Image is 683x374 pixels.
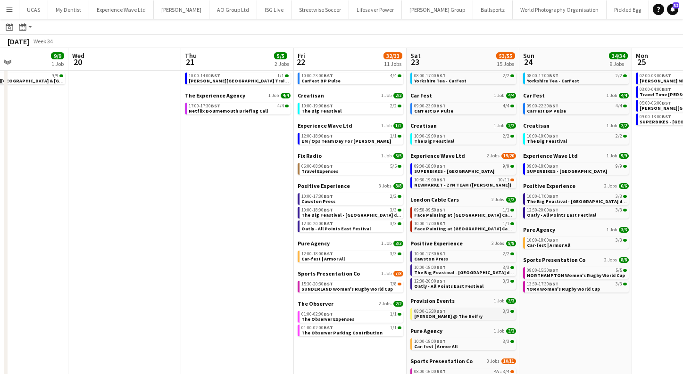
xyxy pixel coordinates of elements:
[298,92,403,122] div: Creatisan1 Job2/210:00-19:00BST2/2The Big Feastival
[662,73,671,79] span: BST
[298,152,322,159] span: Fix Radio
[298,300,403,307] a: The Observer2 Jobs2/2
[301,281,401,292] a: 15:30-20:30BST7/8SUNDERLAND Women's Rugby World Cup
[414,168,494,174] span: SUPERBIKES - Cadwall Park
[414,283,483,289] span: Oatly - All Points East Festival
[616,194,622,199] span: 3/3
[527,134,558,138] span: 10:00-19:00
[414,104,446,108] span: 09:00-23:00
[381,241,391,246] span: 1 Job
[410,122,516,152] div: Creatisan1 Job2/210:00-19:00BST2/2The Big Feastival
[604,257,617,263] span: 2 Jobs
[506,197,516,203] span: 2/2
[298,240,330,247] span: Pure Agency
[527,73,558,78] span: 08:00-17:00
[414,108,453,114] span: CarFest BP Pulse
[414,220,514,231] a: 10:00-17:00BST1/1Face Painting at [GEOGRAPHIC_DATA] Cable Cars
[523,152,629,159] a: Experience Wave Ltd1 Job9/9
[301,226,371,232] span: Oatly - All Points East Festival
[402,0,473,19] button: [PERSON_NAME] Group
[414,134,446,138] span: 10:00-19:00
[662,86,671,92] span: BST
[436,264,446,270] span: BST
[616,268,622,273] span: 5/5
[52,73,58,78] span: 9/9
[503,73,509,78] span: 2/2
[211,103,220,109] span: BST
[527,103,627,114] a: 09:00-22:30BST4/4CarFest BP Pulse
[301,251,401,261] a: 12:00-18:00BST3/3Car-fest | Armor All
[414,252,446,256] span: 10:00-17:30
[301,73,401,83] a: 10:00-23:00BST4/4CarFest BP Pulse
[324,251,333,257] span: BST
[527,281,627,292] a: 13:30-17:30BST3/3YORK Women's Rugby World Cup
[189,73,289,83] a: 10:00-14:00BST1/1[PERSON_NAME][GEOGRAPHIC_DATA] Training
[503,309,509,314] span: 3/3
[298,270,403,277] a: Sports Presentation Co1 Job7/8
[436,73,446,79] span: BST
[410,297,455,304] span: Provision Events
[301,78,341,84] span: CarFest BP Pulse
[410,240,516,297] div: Positive Experience3 Jobs8/810:00-17:30BST2/2Cawston Press10:00-18:00BST3/3The Big Feastival - [G...
[616,73,622,78] span: 2/2
[298,62,403,92] div: Car Fest1 Job4/410:00-23:00BST4/4CarFest BP Pulse
[503,221,509,226] span: 1/1
[209,0,257,19] button: AO Group Ltd
[662,100,671,106] span: BST
[154,0,209,19] button: [PERSON_NAME]
[527,168,607,174] span: SUPERBIKES - Cadwall Park
[301,220,401,231] a: 12:30-20:00BST3/3Oatly - All Points East Festival
[298,182,403,240] div: Positive Experience3 Jobs8/810:00-17:30BST2/2Cawston Press10:00-18:00BST3/3The Big Feastival - [G...
[527,286,600,292] span: YORK Women's Rugby World Cup
[301,198,335,204] span: Cawston Press
[498,178,509,182] span: 10/11
[527,208,558,212] span: 12:30-20:00
[527,212,596,218] span: Oatly - All Points East Festival
[616,282,622,286] span: 3/3
[414,78,466,84] span: Yorkshire Tea - CarFest
[619,257,629,263] span: 8/8
[523,226,555,233] span: Pure Agency
[48,0,89,19] button: My Dentist
[324,103,333,109] span: BST
[19,0,48,19] button: UCAS
[301,163,401,174] a: 06:00-08:00BST5/5Travel Expenses
[607,93,617,98] span: 1 Job
[436,207,446,213] span: BST
[414,103,514,114] a: 09:00-23:00BST4/4CarFest BP Pulse
[381,153,391,159] span: 1 Job
[494,123,504,129] span: 1 Job
[436,163,446,169] span: BST
[301,108,341,114] span: The Big Feastival
[393,93,403,98] span: 2/2
[640,87,671,92] span: 03:00-04:00
[410,152,465,159] span: Experience Wave Ltd
[473,0,513,19] button: Ballsportz
[410,92,432,99] span: Car Fest
[527,108,566,114] span: CarFest BP Pulse
[527,164,558,169] span: 09:00-18:00
[616,208,622,212] span: 3/3
[414,256,448,262] span: Cawston Press
[390,252,397,256] span: 3/3
[527,138,567,144] span: The Big Feastival
[390,312,397,317] span: 1/1
[410,152,516,196] div: Experience Wave Ltd2 Jobs19/2009:00-18:00BST9/9SUPERBIKES - [GEOGRAPHIC_DATA]10:30-19:00BST10/11N...
[298,182,403,189] a: Positive Experience3 Jobs8/8
[523,226,629,233] a: Pure Agency1 Job3/3
[410,196,459,203] span: London Cable Cars
[410,327,516,358] div: Pure Agency1 Job3/310:00-18:00BST3/3Car-fest | Armor All
[390,164,397,169] span: 5/5
[381,123,391,129] span: 1 Job
[324,311,333,317] span: BST
[414,177,514,187] a: 10:30-19:00BST10/11NEWMARKET - ZYN TEAM ([PERSON_NAME])
[298,122,352,129] span: Experience Wave Ltd
[523,152,629,182] div: Experience Wave Ltd1 Job9/909:00-18:00BST9/9SUPERBIKES - [GEOGRAPHIC_DATA]
[616,238,622,243] span: 3/3
[549,267,558,273] span: BST
[410,297,516,304] a: Provision Events1 Job3/3
[298,122,403,152] div: Experience Wave Ltd1 Job1/112:00-18:00BST1/1EM / Ops Team Day For [PERSON_NAME]
[513,0,607,19] button: World Photography Organisation
[506,93,516,98] span: 4/4
[390,73,397,78] span: 4/4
